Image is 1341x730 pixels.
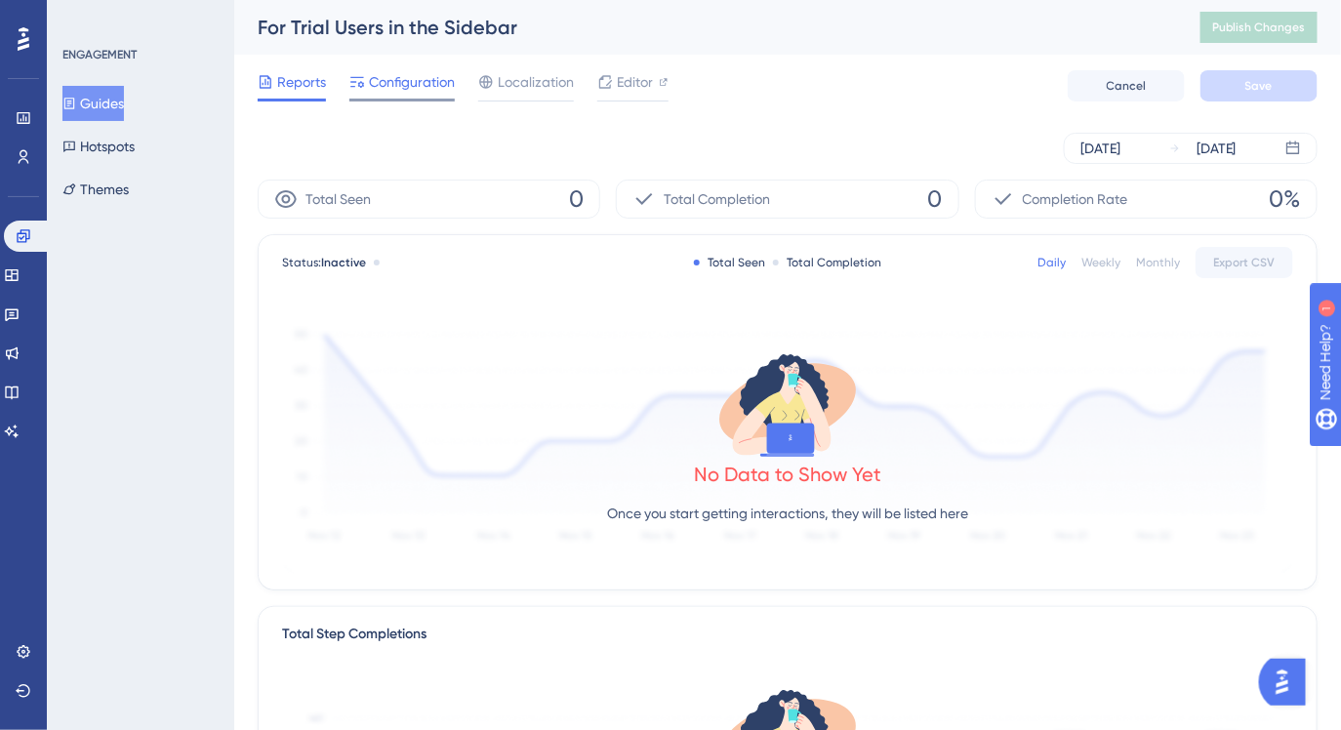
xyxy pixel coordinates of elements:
div: Daily [1037,255,1066,270]
button: Publish Changes [1200,12,1318,43]
div: Total Completion [773,255,881,270]
span: Status: [282,255,366,270]
div: For Trial Users in the Sidebar [258,14,1152,41]
div: No Data to Show Yet [694,461,881,488]
span: Total Seen [305,187,371,211]
button: Export CSV [1196,247,1293,278]
button: Save [1200,70,1318,101]
span: Localization [498,70,574,94]
div: [DATE] [1080,137,1120,160]
button: Hotspots [62,129,135,164]
span: 0 [569,183,584,215]
button: Guides [62,86,124,121]
span: Publish Changes [1212,20,1306,35]
div: Monthly [1136,255,1180,270]
button: Themes [62,172,129,207]
span: Cancel [1107,78,1147,94]
span: Editor [617,70,653,94]
span: 0 [928,183,943,215]
p: Once you start getting interactions, they will be listed here [607,502,968,525]
span: Export CSV [1214,255,1276,270]
span: Need Help? [46,5,122,28]
span: Reports [277,70,326,94]
span: Save [1245,78,1273,94]
div: Weekly [1081,255,1120,270]
span: Configuration [369,70,455,94]
span: Inactive [321,256,366,269]
span: 0% [1270,183,1301,215]
button: Cancel [1068,70,1185,101]
div: Total Seen [694,255,765,270]
span: Total Completion [664,187,770,211]
iframe: UserGuiding AI Assistant Launcher [1259,653,1318,711]
span: Completion Rate [1023,187,1128,211]
div: ENGAGEMENT [62,47,137,62]
div: [DATE] [1197,137,1237,160]
div: Total Step Completions [282,623,427,646]
div: 1 [136,10,142,25]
